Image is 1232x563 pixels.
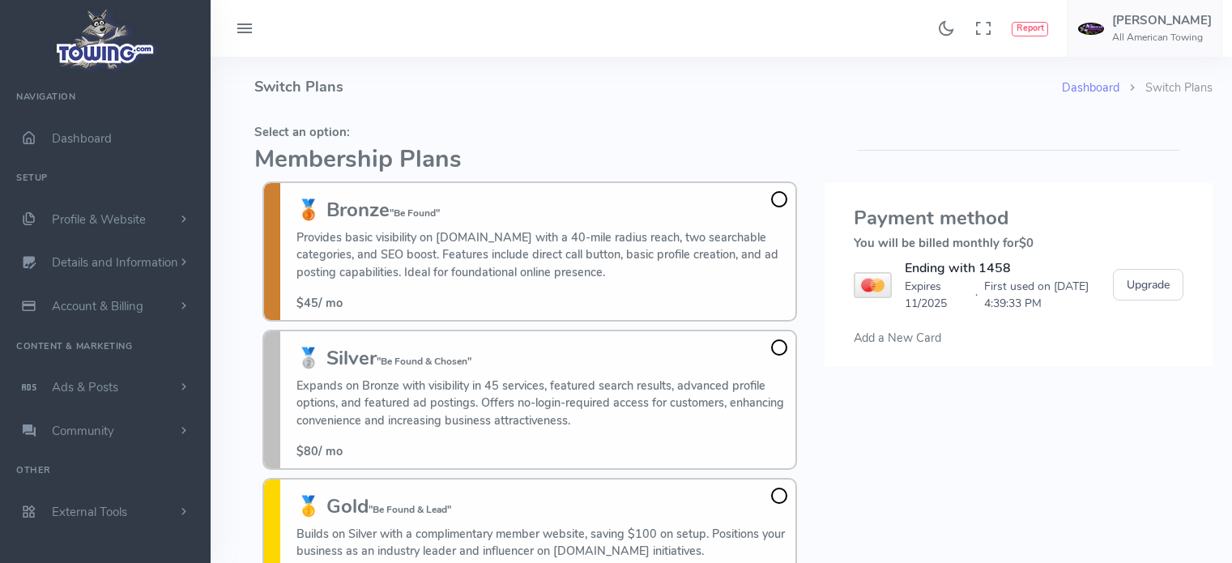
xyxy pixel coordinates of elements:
button: Report [1012,22,1048,36]
span: Dashboard [52,130,112,147]
h3: 🥇 Gold [296,496,787,517]
h3: 🥈 Silver [296,348,787,369]
p: Provides basic visibility on [DOMAIN_NAME] with a 40-mile radius reach, two searchable categories... [296,229,787,282]
span: External Tools [52,504,127,520]
span: Ads & Posts [52,379,118,395]
small: "Be Found & Lead" [369,503,451,516]
span: $0 [1019,235,1034,251]
span: First used on [DATE] 4:39:33 PM [984,278,1113,312]
h5: Select an option: [254,126,805,139]
small: "Be Found & Chosen" [377,355,471,368]
span: / mo [296,295,343,311]
p: Expands on Bronze with visibility in 45 services, featured search results, advanced profile optio... [296,377,787,430]
span: · [975,286,978,303]
span: Add a New Card [854,330,941,346]
h3: Payment method [854,207,1183,228]
h5: You will be billed monthly for [854,237,1183,250]
h6: All American Towing [1112,32,1212,43]
small: "Be Found" [390,207,440,220]
button: Upgrade [1113,269,1183,301]
img: user-image [1078,23,1104,35]
img: logo [51,5,160,74]
span: Account & Billing [52,298,143,314]
h5: [PERSON_NAME] [1112,14,1212,27]
h4: Switch Plans [254,57,1062,117]
a: Dashboard [1062,79,1119,96]
div: Ending with 1458 [905,258,1113,278]
span: Profile & Website [52,211,146,228]
span: Details and Information [52,255,178,271]
h3: 🥉 Bronze [296,199,787,220]
img: MASTER_CARD [854,272,892,298]
span: Community [52,423,114,439]
span: / mo [296,443,343,459]
span: $80 [296,443,318,459]
span: $45 [296,295,318,311]
p: Builds on Silver with a complimentary member website, saving $100 on setup. Positions your busine... [296,526,787,561]
h2: Membership Plans [254,147,805,173]
span: Expires 11/2025 [905,278,969,312]
li: Switch Plans [1119,79,1213,97]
